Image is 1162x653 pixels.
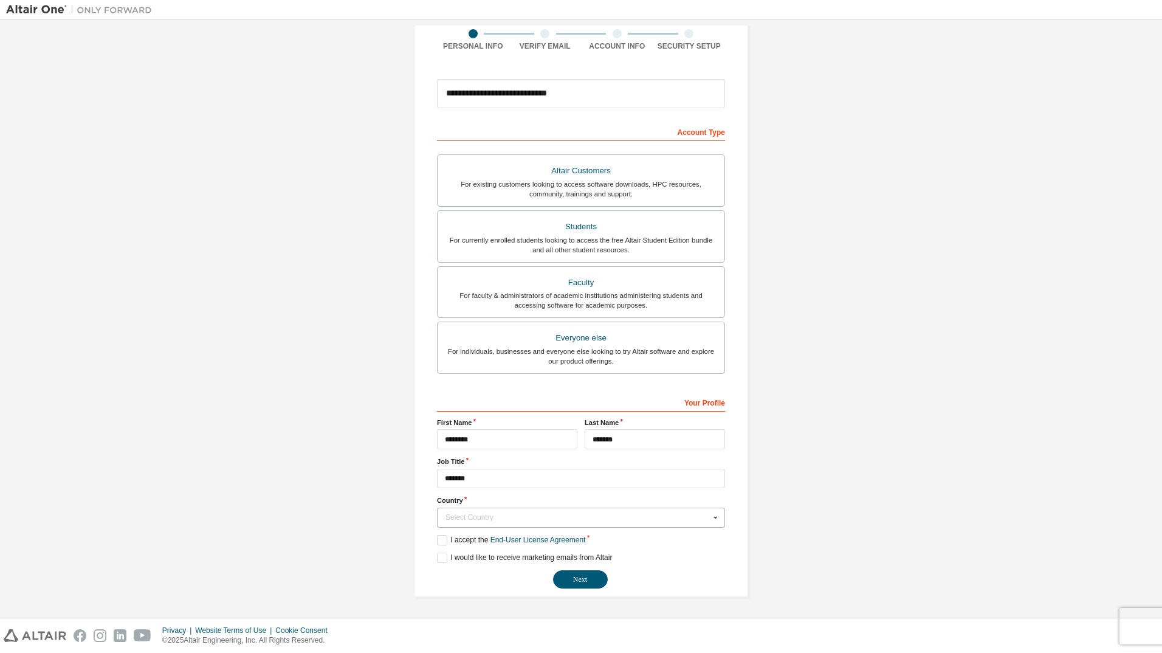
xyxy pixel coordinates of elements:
[74,629,86,642] img: facebook.svg
[437,553,612,563] label: I would like to receive marketing emails from Altair
[653,41,726,51] div: Security Setup
[509,41,582,51] div: Verify Email
[445,218,717,235] div: Students
[445,274,717,291] div: Faculty
[445,291,717,310] div: For faculty & administrators of academic institutions administering students and accessing softwa...
[134,629,151,642] img: youtube.svg
[585,418,725,427] label: Last Name
[162,626,195,635] div: Privacy
[445,235,717,255] div: For currently enrolled students looking to access the free Altair Student Edition bundle and all ...
[553,570,608,589] button: Next
[445,514,710,521] div: Select Country
[437,41,509,51] div: Personal Info
[162,635,335,646] p: © 2025 Altair Engineering, Inc. All Rights Reserved.
[445,179,717,199] div: For existing customers looking to access software downloads, HPC resources, community, trainings ...
[275,626,334,635] div: Cookie Consent
[437,457,725,466] label: Job Title
[445,330,717,347] div: Everyone else
[437,392,725,412] div: Your Profile
[437,122,725,141] div: Account Type
[94,629,106,642] img: instagram.svg
[445,162,717,179] div: Altair Customers
[581,41,653,51] div: Account Info
[437,418,577,427] label: First Name
[490,536,586,544] a: End-User License Agreement
[6,4,158,16] img: Altair One
[4,629,66,642] img: altair_logo.svg
[437,535,585,545] label: I accept the
[195,626,275,635] div: Website Terms of Use
[437,496,725,505] label: Country
[445,347,717,366] div: For individuals, businesses and everyone else looking to try Altair software and explore our prod...
[114,629,126,642] img: linkedin.svg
